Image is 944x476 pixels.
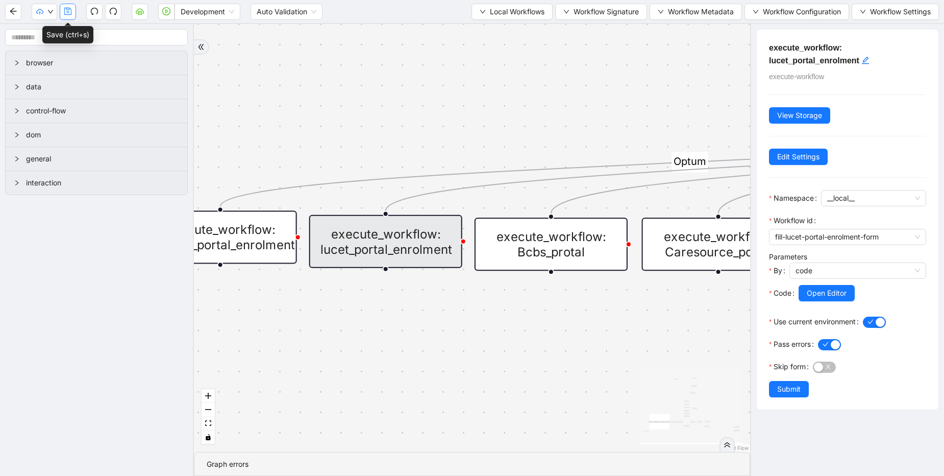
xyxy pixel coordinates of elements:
span: right [14,156,20,162]
div: execute_workflow: optum_portal_enrolmentplus-circle [144,210,297,264]
span: plus-circle [706,286,731,312]
div: Graph errors [207,459,737,470]
div: control-flow [6,99,187,123]
a: React Flow attribution [722,445,749,451]
div: execute_workflow: Caresource_portal [642,218,795,271]
span: Local Workflows [490,6,544,17]
span: By [774,265,782,276]
label: Parameters [769,252,807,261]
h5: execute_workflow: lucet_portal_enrolment [769,42,926,67]
span: Edit Settings [777,151,819,162]
span: Submit [777,384,801,395]
span: fill-lucet-portal-enrolment-form [775,229,920,245]
span: Auto Validation [257,4,316,19]
span: plus-circle [208,279,233,304]
span: down [753,9,759,15]
button: redo [105,4,121,20]
div: execute_workflow: Bcbs_protalplus-circle [475,218,628,271]
span: play-circle [162,7,170,15]
span: double-right [724,441,731,448]
span: redo [109,7,117,15]
span: undo [90,7,98,15]
span: Workflow Metadata [668,6,734,17]
span: down [860,9,866,15]
button: save [60,4,76,20]
span: right [14,180,20,186]
div: general [6,147,187,171]
button: downWorkflow Configuration [744,4,849,20]
span: View Storage [777,110,822,121]
div: dom [6,123,187,147]
div: execute_workflow: Bcbs_protal [475,218,628,271]
span: Skip form [774,361,806,372]
span: Workflow Signature [574,6,639,17]
button: toggle interactivity [202,431,215,444]
span: double-right [197,43,205,51]
span: right [14,60,20,66]
span: cloud-upload [36,8,43,15]
span: down [47,9,54,15]
div: execute_workflow: Caresource_portalplus-circle [642,218,795,271]
div: execute_workflow: lucet_portal_enrolment [309,215,462,268]
span: Workflow Configuration [763,6,841,17]
span: right [14,108,20,114]
span: interaction [26,177,179,188]
span: __local__ [827,191,920,206]
span: Workflow Settings [870,6,931,17]
div: browser [6,51,187,75]
div: interaction [6,171,187,195]
button: downLocal Workflows [471,4,553,20]
span: code [796,263,920,278]
span: general [26,153,179,164]
button: fit view [202,417,215,431]
span: Use current environment [774,316,856,327]
span: down [480,9,486,15]
span: edit [861,56,870,64]
button: downWorkflow Metadata [650,4,742,20]
button: downWorkflow Signature [555,4,647,20]
button: Submit [769,381,809,397]
span: Workflow id [774,215,813,226]
span: save [64,7,72,15]
span: cloud-server [136,7,144,15]
span: plus-circle [373,283,399,309]
span: control-flow [26,105,179,116]
button: zoom out [202,403,215,417]
button: cloud-server [132,4,148,20]
button: Open Editor [799,285,855,301]
span: arrow-left [9,7,17,15]
button: play-circle [158,4,175,20]
div: click to edit id [861,54,870,66]
span: Open Editor [807,288,847,299]
button: undo [86,4,103,20]
button: zoom in [202,389,215,403]
button: View Storage [769,107,830,124]
div: Save (ctrl+s) [42,26,93,43]
span: plus-circle [538,286,564,312]
span: execute-workflow [769,73,824,81]
div: data [6,75,187,99]
button: downWorkflow Settings [852,4,939,20]
span: down [658,9,664,15]
div: execute_workflow: lucet_portal_enrolmentplus-circle [309,215,462,268]
div: execute_workflow: optum_portal_enrolment [144,210,297,264]
span: down [563,9,569,15]
button: cloud-uploaddown [32,4,57,20]
span: right [14,132,20,138]
span: Development [181,4,234,19]
span: Pass errors [774,339,811,350]
span: browser [26,57,179,68]
button: Edit Settings [769,149,828,165]
span: data [26,81,179,92]
span: Namespace [774,193,814,204]
button: arrow-left [5,4,21,20]
span: right [14,84,20,90]
span: dom [26,129,179,140]
span: Code [774,288,791,299]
